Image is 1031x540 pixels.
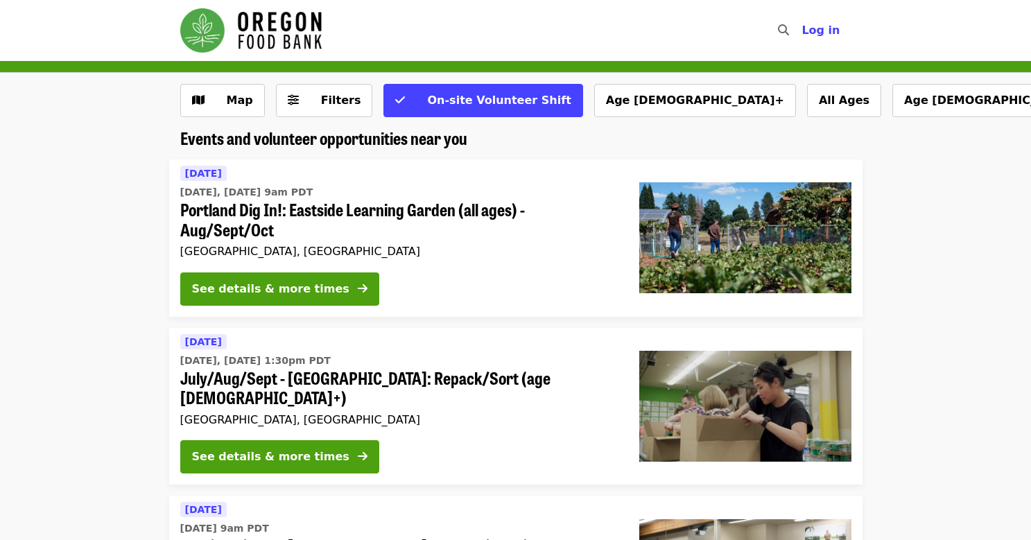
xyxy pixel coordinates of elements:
[594,84,796,117] button: Age [DEMOGRAPHIC_DATA]+
[180,440,379,473] button: See details & more times
[192,281,349,297] div: See details & more times
[180,84,265,117] button: Show map view
[180,368,617,408] span: July/Aug/Sept - [GEOGRAPHIC_DATA]: Repack/Sort (age [DEMOGRAPHIC_DATA]+)
[427,94,571,107] span: On-site Volunteer Shift
[180,125,467,150] span: Events and volunteer opportunities near you
[185,168,222,179] span: [DATE]
[790,17,851,44] button: Log in
[383,84,582,117] button: On-site Volunteer Shift
[797,14,808,47] input: Search
[169,159,863,317] a: See details for "Portland Dig In!: Eastside Learning Garden (all ages) - Aug/Sept/Oct"
[169,328,863,485] a: See details for "July/Aug/Sept - Portland: Repack/Sort (age 8+)"
[180,245,617,258] div: [GEOGRAPHIC_DATA], [GEOGRAPHIC_DATA]
[180,354,331,368] time: [DATE], [DATE] 1:30pm PDT
[288,94,299,107] i: sliders-h icon
[180,413,617,426] div: [GEOGRAPHIC_DATA], [GEOGRAPHIC_DATA]
[180,272,379,306] button: See details & more times
[227,94,253,107] span: Map
[802,24,840,37] span: Log in
[192,94,205,107] i: map icon
[639,351,851,462] img: July/Aug/Sept - Portland: Repack/Sort (age 8+) organized by Oregon Food Bank
[321,94,361,107] span: Filters
[192,448,349,465] div: See details & more times
[395,94,405,107] i: check icon
[778,24,789,37] i: search icon
[180,8,322,53] img: Oregon Food Bank - Home
[639,182,851,293] img: Portland Dig In!: Eastside Learning Garden (all ages) - Aug/Sept/Oct organized by Oregon Food Bank
[185,336,222,347] span: [DATE]
[276,84,373,117] button: Filters (0 selected)
[358,450,367,463] i: arrow-right icon
[358,282,367,295] i: arrow-right icon
[180,185,313,200] time: [DATE], [DATE] 9am PDT
[185,504,222,515] span: [DATE]
[180,521,269,536] time: [DATE] 9am PDT
[180,200,617,240] span: Portland Dig In!: Eastside Learning Garden (all ages) - Aug/Sept/Oct
[807,84,881,117] button: All Ages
